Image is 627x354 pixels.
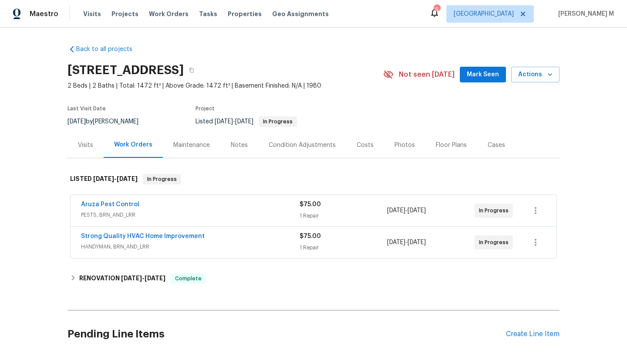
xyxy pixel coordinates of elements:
span: - [215,119,253,125]
span: [GEOGRAPHIC_DATA] [454,10,514,18]
span: PESTS, BRN_AND_LRR [81,211,300,219]
span: - [387,206,426,215]
span: [PERSON_NAME] M [555,10,614,18]
span: In Progress [479,206,512,215]
button: Copy Address [184,62,199,78]
span: [DATE] [387,239,405,245]
span: Projects [111,10,138,18]
span: Visits [83,10,101,18]
span: In Progress [260,119,296,124]
span: - [93,176,138,182]
div: RENOVATION [DATE]-[DATE]Complete [67,268,560,289]
a: Aruza Pest Control [81,201,139,208]
span: Geo Assignments [272,10,329,18]
div: Notes [231,141,248,150]
span: [DATE] [408,239,426,245]
span: Properties [228,10,262,18]
div: Photos [394,141,415,150]
div: Cases [488,141,505,150]
span: $75.00 [300,233,321,239]
div: Work Orders [114,140,152,149]
span: Last Visit Date [67,106,106,111]
div: Create Line Item [506,330,560,338]
span: Complete [172,274,205,283]
span: [DATE] [215,119,233,125]
h2: [STREET_ADDRESS] [67,66,184,75]
div: 5 [434,5,440,14]
span: - [387,238,426,247]
button: Mark Seen [460,67,506,83]
a: Strong Quality HVAC Home Improvement [81,233,205,239]
button: Actions [511,67,560,83]
div: 1 Repair [300,243,387,252]
span: [DATE] [121,275,142,281]
span: Maestro [30,10,58,18]
div: Costs [357,141,374,150]
span: [DATE] [145,275,165,281]
span: - [121,275,165,281]
span: Work Orders [149,10,189,18]
span: HANDYMAN, BRN_AND_LRR [81,242,300,251]
h6: RENOVATION [79,273,165,284]
span: Mark Seen [467,69,499,80]
span: [DATE] [117,176,138,182]
div: Floor Plans [436,141,467,150]
span: 2 Beds | 2 Baths | Total: 1472 ft² | Above Grade: 1472 ft² | Basement Finished: N/A | 1980 [67,82,383,90]
span: [DATE] [93,176,114,182]
span: [DATE] [235,119,253,125]
span: Actions [518,69,553,80]
div: Condition Adjustments [269,141,336,150]
span: In Progress [144,175,180,184]
div: Visits [78,141,93,150]
h6: LISTED [70,174,138,184]
span: Listed [196,119,297,125]
span: $75.00 [300,201,321,208]
span: Tasks [199,11,217,17]
span: In Progress [479,238,512,247]
div: 1 Repair [300,211,387,220]
div: LISTED [DATE]-[DATE]In Progress [67,165,560,193]
span: [DATE] [67,119,86,125]
span: [DATE] [387,208,405,214]
a: Back to all projects [67,45,151,54]
span: Not seen [DATE] [399,70,455,79]
div: by [PERSON_NAME] [67,116,149,127]
span: Project [196,106,215,111]
span: [DATE] [408,208,426,214]
div: Maintenance [173,141,210,150]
